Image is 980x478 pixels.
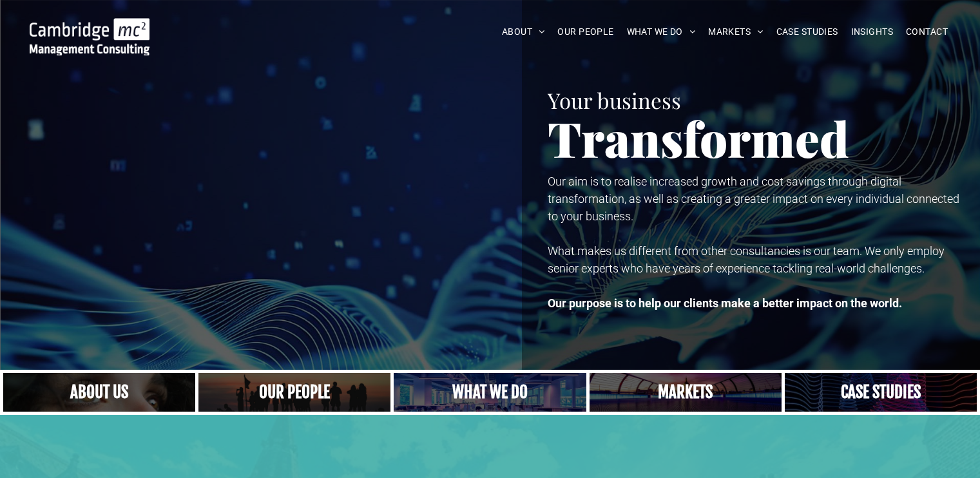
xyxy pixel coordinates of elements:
a: CONTACT [899,22,954,42]
a: OUR PEOPLE [551,22,620,42]
a: A yoga teacher lifting his whole body off the ground in the peacock pose [394,373,586,412]
a: WHAT WE DO [620,22,702,42]
span: What makes us different from other consultancies is our team. We only employ senior experts who h... [548,244,945,275]
a: ABOUT [495,22,552,42]
a: Close up of woman's face, centered on her eyes [3,373,195,412]
span: Transformed [548,106,849,170]
a: INSIGHTS [845,22,899,42]
a: CASE STUDIES [770,22,845,42]
a: MARKETS [702,22,769,42]
span: Our aim is to realise increased growth and cost savings through digital transformation, as well a... [548,175,959,223]
img: Go to Homepage [30,18,149,55]
strong: Our purpose is to help our clients make a better impact on the world. [548,296,902,310]
span: Your business [548,86,681,114]
a: A crowd in silhouette at sunset, on a rise or lookout point [198,373,390,412]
